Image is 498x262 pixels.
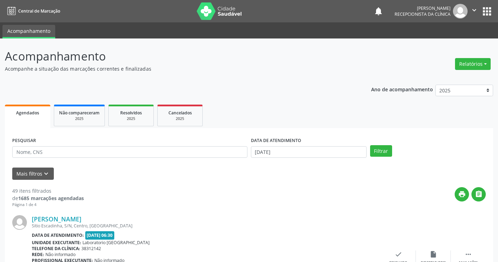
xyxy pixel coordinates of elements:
button: Mais filtroskeyboard_arrow_down [12,168,54,180]
button: apps [481,5,493,17]
i:  [470,6,478,14]
button:  [471,187,486,201]
a: Acompanhamento [2,25,55,38]
div: de [12,194,84,202]
label: PESQUISAR [12,135,36,146]
div: 2025 [163,116,197,121]
button: print [455,187,469,201]
b: Data de atendimento: [32,232,84,238]
button: Relatórios [455,58,491,70]
img: img [12,215,27,230]
input: Selecione um intervalo [251,146,367,158]
span: Resolvidos [120,110,142,116]
a: Central de Marcação [5,5,60,17]
div: 2025 [59,116,100,121]
span: Laboratorio [GEOGRAPHIC_DATA] [82,240,150,246]
button:  [468,4,481,19]
button: Filtrar [370,145,392,157]
i: keyboard_arrow_down [42,170,50,178]
div: Página 1 de 4 [12,202,84,208]
div: Sitio Escadinha, S/N, Centro, [GEOGRAPHIC_DATA] [32,223,381,229]
a: [PERSON_NAME] [32,215,81,223]
b: Unidade executante: [32,240,81,246]
p: Ano de acompanhamento [371,85,433,93]
label: DATA DE ATENDIMENTO [251,135,301,146]
input: Nome, CNS [12,146,247,158]
i: insert_drive_file [430,250,437,258]
div: 2025 [114,116,149,121]
i: print [458,190,466,198]
strong: 1685 marcações agendadas [18,195,84,201]
button: notifications [374,6,383,16]
span: [DATE] 06:30 [85,231,115,239]
span: Central de Marcação [18,8,60,14]
span: Recepcionista da clínica [395,11,450,17]
div: 49 itens filtrados [12,187,84,194]
img: img [453,4,468,19]
span: Não informado [45,252,75,257]
span: Não compareceram [59,110,100,116]
i: check [395,250,402,258]
b: Telefone da clínica: [32,246,80,252]
b: Rede: [32,252,44,257]
span: Agendados [16,110,39,116]
span: Cancelados [168,110,192,116]
div: [PERSON_NAME] [395,5,450,11]
p: Acompanhamento [5,48,347,65]
span: 38312142 [81,246,101,252]
i:  [475,190,483,198]
p: Acompanhe a situação das marcações correntes e finalizadas [5,65,347,72]
i:  [464,250,472,258]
